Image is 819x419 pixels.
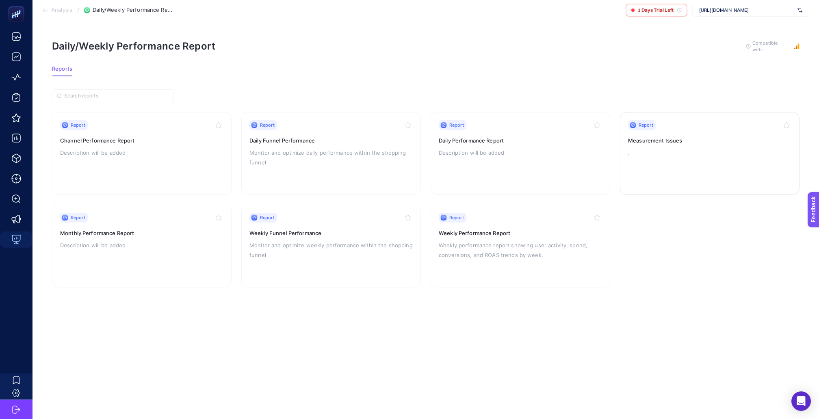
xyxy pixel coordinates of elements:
a: ReportDaily Funnel PerformanceMonitor and optimize daily performance within the shopping funnel [241,112,421,195]
span: Report [260,122,275,128]
span: Report [449,214,464,221]
p: . [628,148,791,158]
p: Weekly performance report showing user activity, spend, conversions, and ROAS trends by week. [439,240,602,260]
div: Open Intercom Messenger [791,391,811,411]
a: ReportWeekly Funnel PerformanceMonitor and optimize weekly performance within the shopping funnel [241,205,421,287]
h3: Measurement Issues [628,136,791,145]
span: Report [639,122,653,128]
span: Feedback [5,2,31,9]
h3: Weekly Performance Report [439,229,602,237]
span: Reports [52,66,72,72]
p: Description will be added [60,148,223,158]
span: Daily/Weekly Performance Report [93,7,174,13]
span: [URL][DOMAIN_NAME] [699,7,794,13]
p: Description will be added [60,240,223,250]
a: ReportWeekly Performance ReportWeekly performance report showing user activity, spend, conversion... [431,205,610,287]
span: Report [71,122,85,128]
span: 1 Days Trial Left [638,7,674,13]
a: ReportChannel Performance ReportDescription will be added [52,112,232,195]
h3: Monthly Performance Report [60,229,223,237]
h3: Daily Performance Report [439,136,602,145]
h3: Channel Performance Report [60,136,223,145]
span: Report [260,214,275,221]
p: Description will be added [439,148,602,158]
span: Report [71,214,85,221]
p: Monitor and optimize weekly performance within the shopping funnel [249,240,413,260]
span: / [77,6,79,13]
a: ReportMonthly Performance ReportDescription will be added [52,205,232,287]
span: Compatible with: [752,40,789,53]
h1: Daily/Weekly Performance Report [52,40,215,52]
input: Search [64,93,169,99]
img: svg%3e [797,6,802,14]
h3: Weekly Funnel Performance [249,229,413,237]
a: ReportMeasurement Issues. [620,112,799,195]
button: Reports [52,66,72,76]
p: Monitor and optimize daily performance within the shopping funnel [249,148,413,167]
a: ReportDaily Performance ReportDescription will be added [431,112,610,195]
span: Analysis [51,7,72,13]
h3: Daily Funnel Performance [249,136,413,145]
span: Report [449,122,464,128]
